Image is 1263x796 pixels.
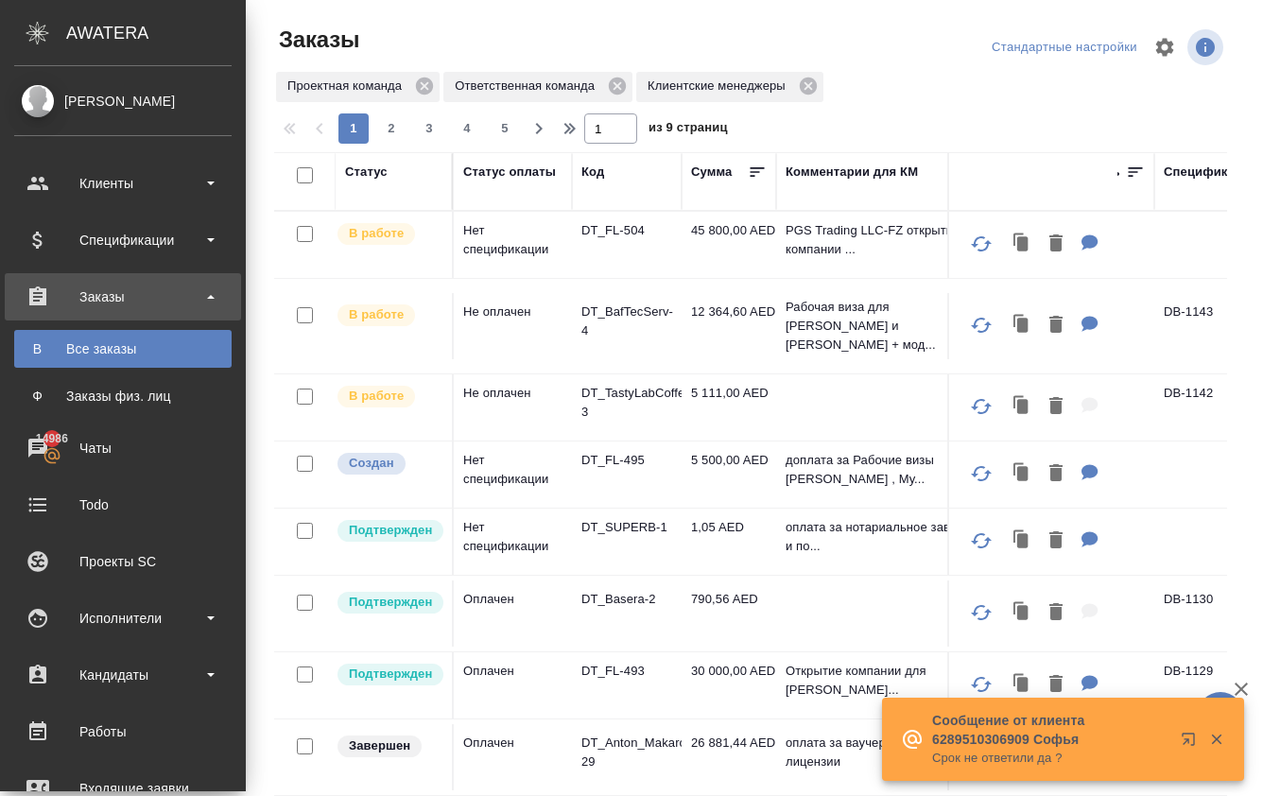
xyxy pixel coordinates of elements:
button: Для КМ: оплата за нотариальное заверение и подписание МОА через нотариуса в EAGLE [1072,522,1108,561]
p: Проектная команда [287,77,408,95]
button: Закрыть [1197,731,1236,748]
p: Срок не ответили да ? [932,749,1168,768]
button: 🙏 [1197,692,1244,739]
button: Клонировать [1004,455,1040,493]
a: Todo [5,481,241,528]
p: DT_Basera-2 [581,590,672,609]
button: 2 [376,113,407,144]
button: Удалить [1040,306,1072,345]
p: Рабочая виза для [PERSON_NAME] и [PERSON_NAME] + мод... [786,298,994,355]
p: оплата за нотариальное заверение и по... [786,518,994,556]
a: Проекты SC [5,538,241,585]
button: Клонировать [1004,666,1040,704]
div: Исполнители [14,604,232,632]
button: Удалить [1040,455,1072,493]
a: ФЗаказы физ. лиц [14,377,232,415]
div: Клиенты [14,169,232,198]
p: DT_FL-504 [581,221,672,240]
div: Ответственная команда [443,72,632,102]
div: Спецификации [14,226,232,254]
p: DT_FL-493 [581,662,672,681]
button: 5 [490,113,520,144]
div: Todo [14,491,232,519]
td: 30 000,00 AED [682,652,776,718]
button: Для КМ: PGS Trading LLC-FZ открытие компании в Meydan "торговля радиодетялами" [1072,225,1108,264]
div: Заказы [14,283,232,311]
button: Открыть в новой вкладке [1169,720,1215,766]
a: ВВсе заказы [14,330,232,368]
button: Обновить [959,221,1004,267]
div: Выставляет КМ после уточнения всех необходимых деталей и получения согласия клиента на запуск. С ... [336,518,442,544]
div: Выставляет ПМ после принятия заказа от КМа [336,384,442,409]
button: Клонировать [1004,306,1040,345]
div: Проектная команда [276,72,440,102]
button: Обновить [959,384,1004,429]
div: Выставляет ПМ после принятия заказа от КМа [336,303,442,328]
button: Обновить [959,518,1004,563]
td: 1,05 AED [682,509,776,575]
p: В работе [349,305,404,324]
div: Проекты SC [14,547,232,576]
span: Заказы [274,25,359,55]
div: Выставляет КМ после уточнения всех необходимых деталей и получения согласия клиента на запуск. С ... [336,590,442,615]
span: 3 [414,119,444,138]
button: Клонировать [1004,388,1040,426]
td: 12 364,60 AED [682,293,776,359]
span: 4 [452,119,482,138]
div: Выставляет КМ после уточнения всех необходимых деталей и получения согласия клиента на запуск. С ... [336,662,442,687]
td: Нет спецификации [454,509,572,575]
button: Удалить [1040,388,1072,426]
td: Не оплачен [454,374,572,441]
div: Выставляется автоматически при создании заказа [336,451,442,476]
p: Сообщение от клиента 6289510306909 Софья [932,711,1168,749]
div: Чаты [14,434,232,462]
div: Сумма [691,163,732,182]
td: Нет спецификации [454,441,572,508]
p: Завершен [349,736,410,755]
button: Клонировать [1004,225,1040,264]
button: Обновить [959,662,1004,707]
p: Подтвержден [349,593,432,612]
button: 4 [452,113,482,144]
td: Оплачен [454,724,572,790]
p: DT_TastyLabCoffee-3 [581,384,672,422]
div: Комментарии для КМ [786,163,918,182]
button: Обновить [959,303,1004,348]
div: Код [581,163,604,182]
div: [PERSON_NAME] [14,91,232,112]
p: Ответственная команда [455,77,601,95]
td: 26 881,44 AED [682,724,776,790]
div: Выставляет ПМ после принятия заказа от КМа [336,221,442,247]
a: 14986Чаты [5,424,241,472]
button: Удалить [1040,666,1072,704]
div: Выставляет КМ при направлении счета или после выполнения всех работ/сдачи заказа клиенту. Окончат... [336,734,442,759]
div: Статус [345,163,388,182]
span: 2 [376,119,407,138]
td: Оплачен [454,580,572,647]
button: Для КМ: Открытие компании для Владислава Миллера - пертенра с США Кофе Шоп [1072,666,1108,704]
p: В работе [349,224,404,243]
span: 14986 [25,429,79,448]
div: Работы [14,718,232,746]
td: Оплачен [454,652,572,718]
p: доплата за Рабочие визы [PERSON_NAME] , Му... [786,451,994,489]
button: Удалить [1040,594,1072,632]
span: 5 [490,119,520,138]
td: 5 500,00 AED [682,441,776,508]
p: оплата за ваучер для обновление лицензии [786,734,994,771]
div: Все заказы [24,339,222,358]
td: Нет спецификации [454,212,572,278]
button: Обновить [959,451,1004,496]
p: PGS Trading LLC-FZ открытие компании ... [786,221,994,259]
div: AWATERA [66,14,246,52]
div: Статус оплаты [463,163,556,182]
button: Удалить [1040,522,1072,561]
button: Удалить [1040,225,1072,264]
p: DT_SUPERB-1 [581,518,672,537]
span: из 9 страниц [649,116,728,144]
p: Клиентские менеджеры [648,77,792,95]
p: DT_BafTecServ-4 [581,303,672,340]
button: Клонировать [1004,522,1040,561]
p: DT_Anton_Makarov_DODO-29 [581,734,672,771]
div: Клиентские менеджеры [636,72,823,102]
